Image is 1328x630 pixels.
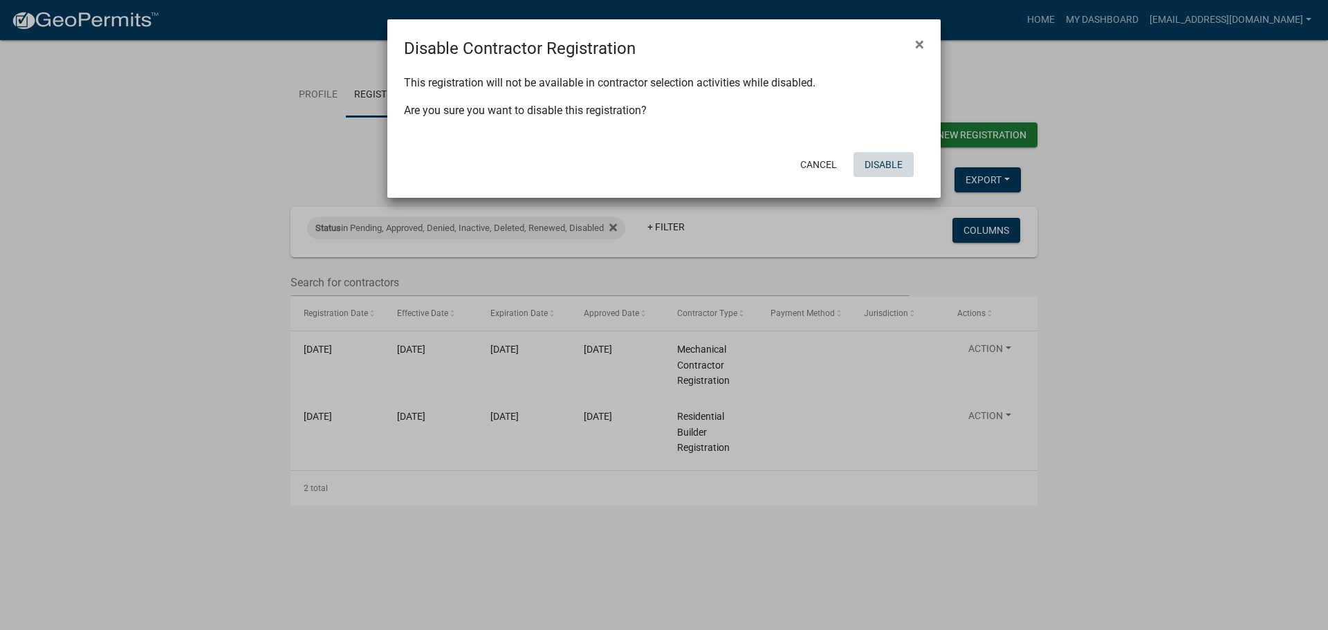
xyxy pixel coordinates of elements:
[854,152,914,177] button: Disable
[404,75,924,91] p: This registration will not be available in contractor selection activities while disabled.
[904,25,935,64] button: Close
[789,152,848,177] button: Cancel
[404,102,924,119] p: Are you sure you want to disable this registration?
[404,36,636,61] h4: Disable Contractor Registration
[915,35,924,54] span: ×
